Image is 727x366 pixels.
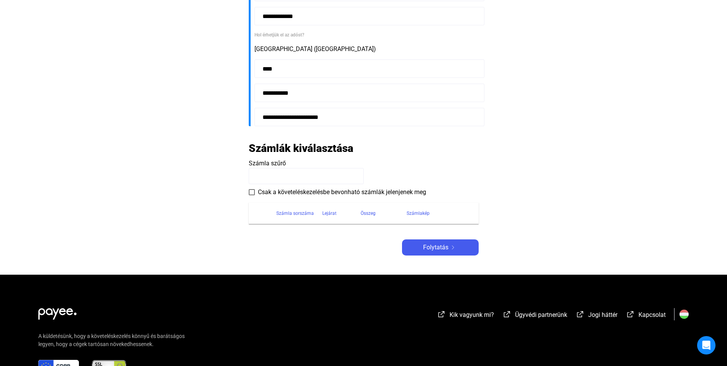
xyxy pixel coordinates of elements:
a: external-link-whiteJogi háttér [576,312,617,320]
span: Kik vagyunk mi? [450,311,494,318]
span: Kapcsolat [638,311,666,318]
span: Jogi háttér [588,311,617,318]
div: Számla sorszáma [276,209,314,218]
div: Összeg [361,209,376,218]
div: Számlakép [407,209,469,218]
div: Open Intercom Messenger [697,336,716,354]
span: Folytatás [423,243,448,252]
div: Lejárat [322,209,336,218]
a: external-link-whiteKik vagyunk mi? [437,312,494,320]
span: Csak a követeléskezelésbe bevonható számlák jelenjenek meg [258,188,426,197]
img: external-link-white [576,310,585,318]
img: white-payee-white-dot.svg [38,304,77,320]
img: external-link-white [502,310,512,318]
div: Hol érhetjük el az adóst? [254,31,479,39]
div: Lejárat [322,209,361,218]
img: external-link-white [437,310,446,318]
img: external-link-white [626,310,635,318]
img: arrow-right-white [448,246,458,249]
div: Összeg [361,209,407,218]
a: external-link-whiteKapcsolat [626,312,666,320]
span: Ügyvédi partnerünk [515,311,567,318]
div: Számlakép [407,209,430,218]
a: external-link-whiteÜgyvédi partnerünk [502,312,567,320]
div: [GEOGRAPHIC_DATA] ([GEOGRAPHIC_DATA]) [254,45,479,54]
h2: Számlák kiválasztása [249,142,353,155]
img: HU.svg [679,310,689,319]
button: Folytatásarrow-right-white [402,239,479,256]
span: Számla szűrő [249,160,286,167]
div: Számla sorszáma [276,209,322,218]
